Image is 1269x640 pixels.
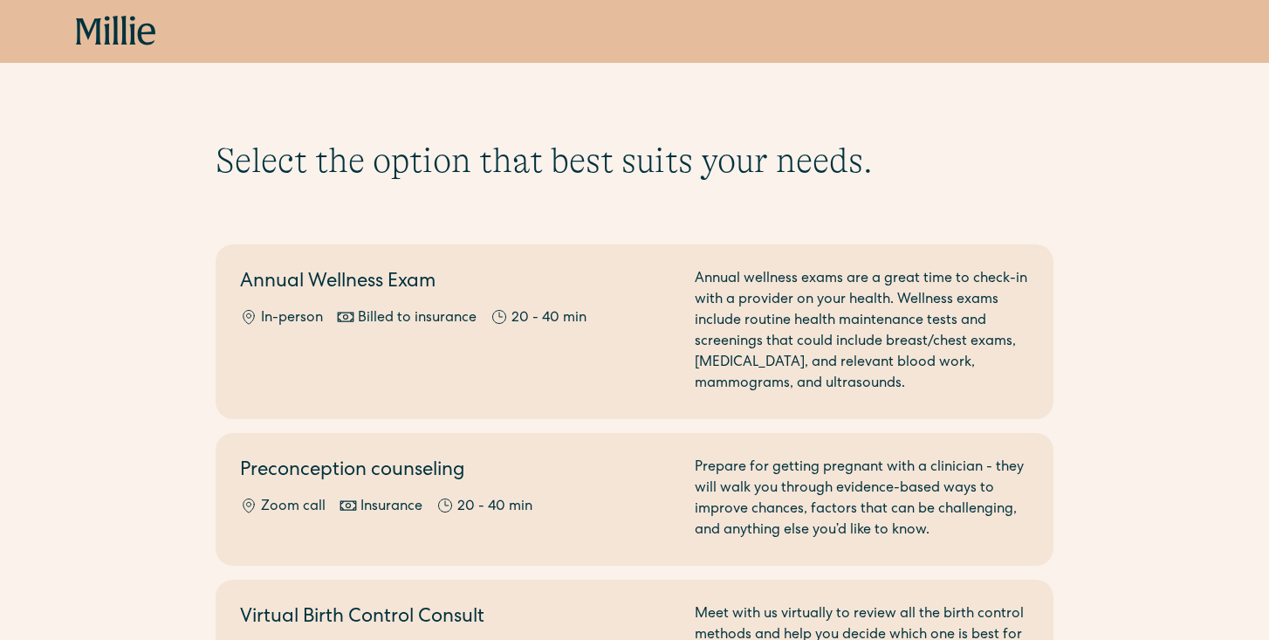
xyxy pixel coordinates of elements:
div: Billed to insurance [358,308,477,329]
a: Preconception counselingZoom callInsurance20 - 40 minPrepare for getting pregnant with a clinicia... [216,433,1053,566]
h1: Select the option that best suits your needs. [216,140,1053,182]
div: Annual wellness exams are a great time to check-in with a provider on your health. Wellness exams... [695,269,1029,395]
div: 20 - 40 min [457,497,532,518]
div: Insurance [360,497,422,518]
h2: Annual Wellness Exam [240,269,674,298]
a: Annual Wellness ExamIn-personBilled to insurance20 - 40 minAnnual wellness exams are a great time... [216,244,1053,419]
h2: Preconception counseling [240,458,674,486]
div: Prepare for getting pregnant with a clinician - they will walk you through evidence-based ways to... [695,458,1029,541]
div: Zoom call [261,497,326,518]
div: 20 - 40 min [511,308,586,329]
div: In-person [261,308,323,329]
h2: Virtual Birth Control Consult [240,604,674,633]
